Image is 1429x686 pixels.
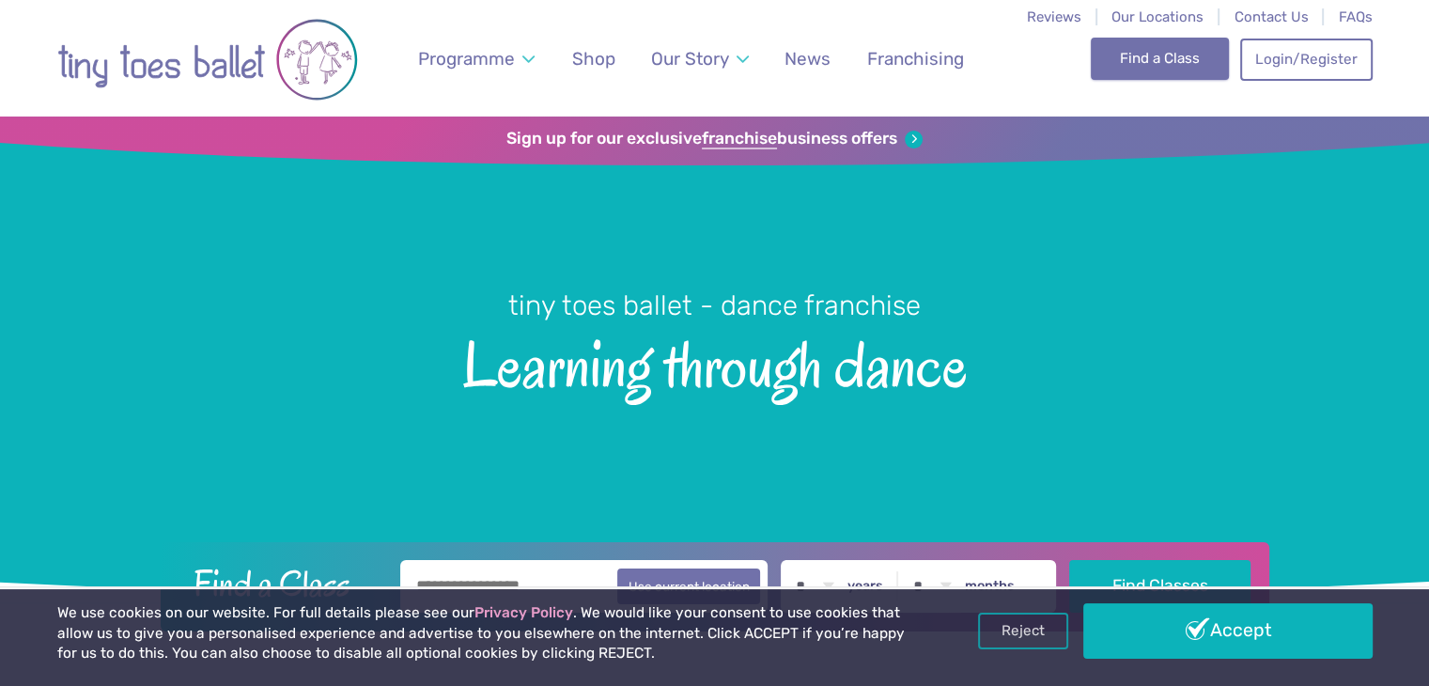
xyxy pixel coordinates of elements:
[702,129,777,149] strong: franchise
[617,569,761,604] button: Use current location
[847,578,883,595] label: years
[563,37,624,81] a: Shop
[784,48,831,70] span: News
[1083,603,1373,658] a: Accept
[409,37,543,81] a: Programme
[572,48,615,70] span: Shop
[1339,8,1373,25] a: FAQs
[33,324,1396,400] span: Learning through dance
[1111,8,1204,25] a: Our Locations
[1027,8,1081,25] a: Reviews
[651,48,729,70] span: Our Story
[965,578,1015,595] label: months
[776,37,840,81] a: News
[1069,560,1250,613] button: Find Classes
[508,289,921,321] small: tiny toes ballet - dance franchise
[978,613,1068,648] a: Reject
[418,48,515,70] span: Programme
[57,12,358,107] img: tiny toes ballet
[179,560,387,607] h2: Find a Class
[1240,39,1372,80] a: Login/Register
[858,37,972,81] a: Franchising
[474,604,573,621] a: Privacy Policy
[642,37,757,81] a: Our Story
[57,603,912,664] p: We use cookies on our website. For full details please see our . We would like your consent to us...
[867,48,964,70] span: Franchising
[506,129,923,149] a: Sign up for our exclusivefranchisebusiness offers
[1091,38,1229,79] a: Find a Class
[1234,8,1308,25] a: Contact Us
